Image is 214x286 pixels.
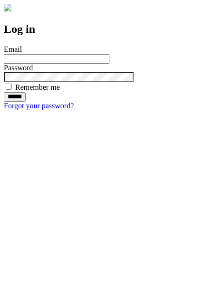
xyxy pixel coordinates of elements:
label: Email [4,45,22,53]
label: Remember me [15,83,60,91]
a: Forgot your password? [4,102,74,110]
h2: Log in [4,23,210,36]
label: Password [4,64,33,72]
img: logo-4e3dc11c47720685a147b03b5a06dd966a58ff35d612b21f08c02c0306f2b779.png [4,4,11,11]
